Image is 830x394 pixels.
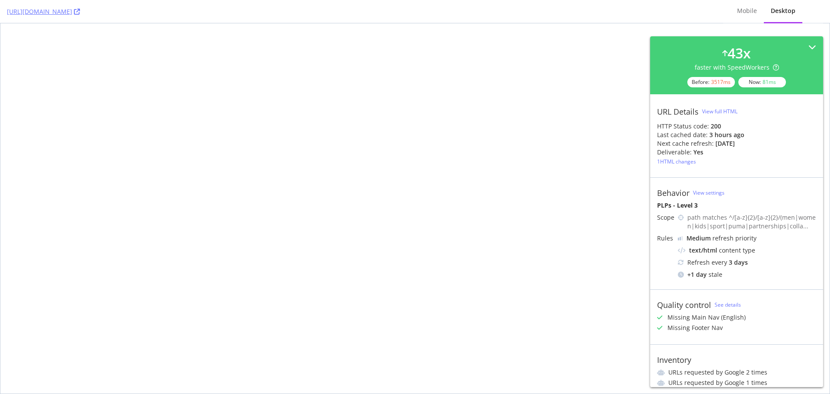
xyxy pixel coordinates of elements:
div: Missing Footer Nav [667,324,723,332]
div: Last cached date: [657,131,708,139]
div: Missing Main Nav (English) [667,313,746,322]
strong: 200 [711,122,721,130]
div: Inventory [657,355,691,365]
div: Behavior [657,188,690,198]
div: + 1 day [687,270,707,279]
div: Deliverable: [657,148,692,157]
div: refresh priority [686,234,757,243]
div: stale [678,270,816,279]
span: ... [803,222,808,230]
div: 3 days [729,258,748,267]
li: URLs requested by Google 2 times [657,368,816,377]
div: Rules [657,234,674,243]
div: text/html [689,246,717,255]
div: View full HTML [702,108,737,115]
div: Now: [738,77,786,87]
div: Next cache refresh: [657,139,714,148]
div: Scope [657,213,674,222]
div: PLPs - Level 3 [657,201,816,210]
div: [DATE] [715,139,735,148]
div: path matches ^/[a-z]{2}/[a-z]{2}/(men|women|kids|sport|puma|partnerships|colla [687,213,816,231]
div: URL Details [657,107,699,116]
div: content type [678,246,816,255]
div: 3517 ms [711,78,731,86]
div: faster with SpeedWorkers [695,63,779,72]
a: See details [715,301,741,308]
li: URLs requested by Google 1 times [657,378,816,387]
div: 43 x [728,43,751,63]
div: 3 hours ago [709,131,744,139]
div: Quality control [657,300,711,310]
div: 1 HTML changes [657,158,696,165]
div: Yes [693,148,703,157]
div: Medium [686,234,711,243]
a: [URL][DOMAIN_NAME] [7,7,80,16]
div: 81 ms [763,78,776,86]
div: Before: [687,77,735,87]
button: 1HTML changes [657,157,696,167]
div: Desktop [771,6,795,15]
div: Refresh every [678,258,816,267]
div: HTTP Status code: [657,122,816,131]
a: View settings [693,189,725,196]
img: j32suk7ufU7viAAAAAElFTkSuQmCC [678,236,683,240]
button: View full HTML [702,105,737,119]
div: Mobile [737,6,757,15]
